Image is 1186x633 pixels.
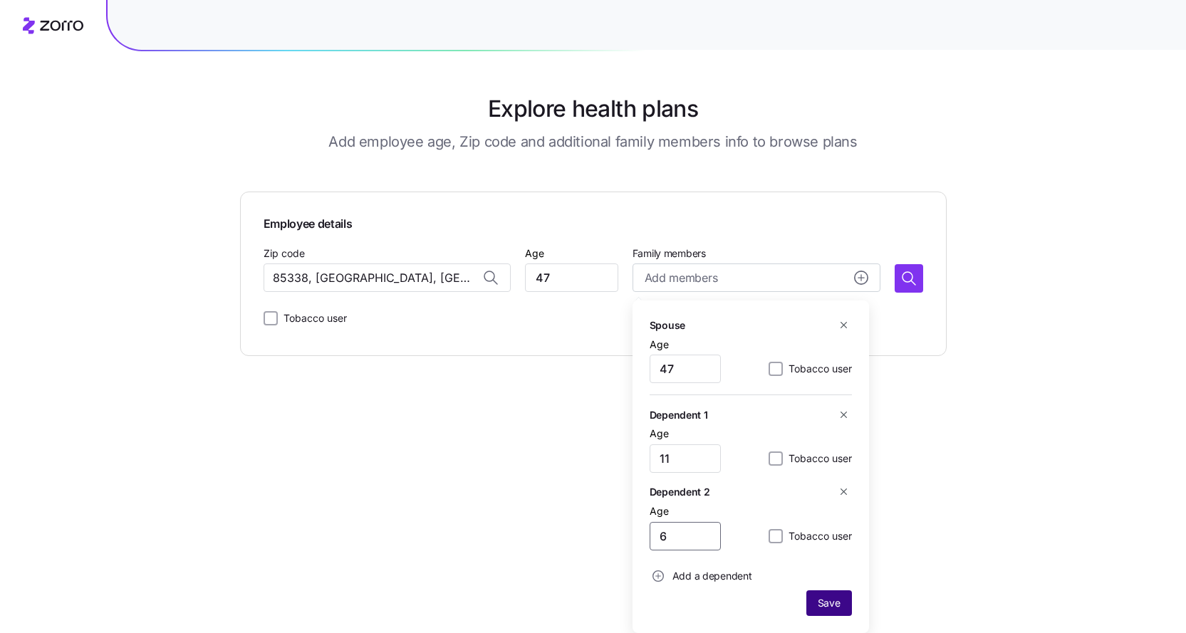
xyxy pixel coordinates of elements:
[633,263,880,292] button: Add membersadd icon
[818,596,841,610] span: Save
[278,310,347,327] label: Tobacco user
[328,132,857,152] h3: Add employee age, Zip code and additional family members info to browse plans
[652,570,664,582] svg: add icon
[650,503,669,519] label: Age
[264,246,305,261] label: Zip code
[650,337,669,352] label: Age
[806,590,852,616] button: Save
[650,318,685,333] h5: Spouse
[650,355,721,383] input: Add age
[650,484,710,499] h5: Dependent 2
[650,562,752,590] button: Add a dependent
[783,360,852,377] label: Tobacco user
[264,263,511,292] input: Zip code
[854,271,868,285] svg: add icon
[633,246,880,261] span: Family members
[633,300,869,633] div: Add membersadd icon
[525,246,544,261] label: Age
[783,450,852,467] label: Tobacco user
[783,528,852,545] label: Tobacco user
[645,269,717,287] span: Add members
[650,522,721,550] input: Add age
[525,263,618,292] input: Add age
[650,444,721,473] input: Add age
[488,92,698,126] h1: Explore health plans
[672,569,752,583] span: Add a dependent
[264,215,923,233] span: Employee details
[650,426,669,441] label: Age
[650,407,708,422] h5: Dependent 1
